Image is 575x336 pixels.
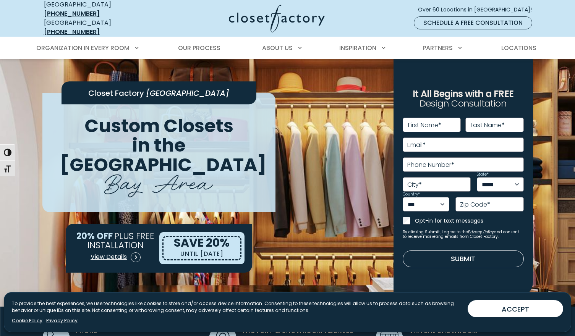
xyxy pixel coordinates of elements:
a: View Details [90,250,141,265]
span: Design Consultation [420,97,507,110]
span: Locations [501,44,536,52]
label: First Name [408,122,441,128]
span: 20% OFF [76,230,113,242]
label: Zip Code [460,202,490,208]
span: SAVE 20% [174,234,230,251]
small: By clicking Submit, I agree to the and consent to receive marketing emails from Closet Factory. [403,230,524,239]
a: [PHONE_NUMBER] [44,27,100,36]
span: [GEOGRAPHIC_DATA] [146,88,229,99]
a: Privacy Policy [46,317,78,324]
span: in the [GEOGRAPHIC_DATA] [60,132,267,178]
nav: Primary Menu [31,37,544,59]
img: Closet Factory Logo [229,5,325,32]
a: Schedule a Free Consultation [414,16,532,29]
span: Bay Area [104,163,213,198]
div: [GEOGRAPHIC_DATA] [44,18,155,37]
label: Email [407,142,426,148]
button: ACCEPT [468,300,563,317]
a: Privacy Policy [468,229,494,235]
p: UNTIL [DATE] [180,249,224,259]
p: To provide the best experiences, we use technologies like cookies to store and/or access device i... [12,300,462,314]
label: Last Name [471,122,505,128]
a: Over 60 Locations in [GEOGRAPHIC_DATA]! [418,3,538,16]
span: Partners [423,44,453,52]
a: Cookie Policy [12,317,42,324]
label: Phone Number [407,162,454,168]
span: Closet Factory [88,88,144,99]
span: Our Process [178,44,220,52]
span: Inspiration [339,44,376,52]
span: Custom Closets [84,113,233,139]
span: It All Begins with a FREE [413,87,513,100]
a: [PHONE_NUMBER] [44,9,100,18]
span: Organization in Every Room [36,44,130,52]
span: PLUS FREE INSTALLATION [87,230,155,251]
label: Country [403,192,420,196]
button: Submit [403,250,524,267]
span: Over 60 Locations in [GEOGRAPHIC_DATA]! [418,6,538,14]
span: View Details [91,252,127,262]
label: Opt-in for text messages [415,217,524,225]
label: State [477,173,489,176]
label: City [407,182,422,188]
span: About Us [262,44,293,52]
